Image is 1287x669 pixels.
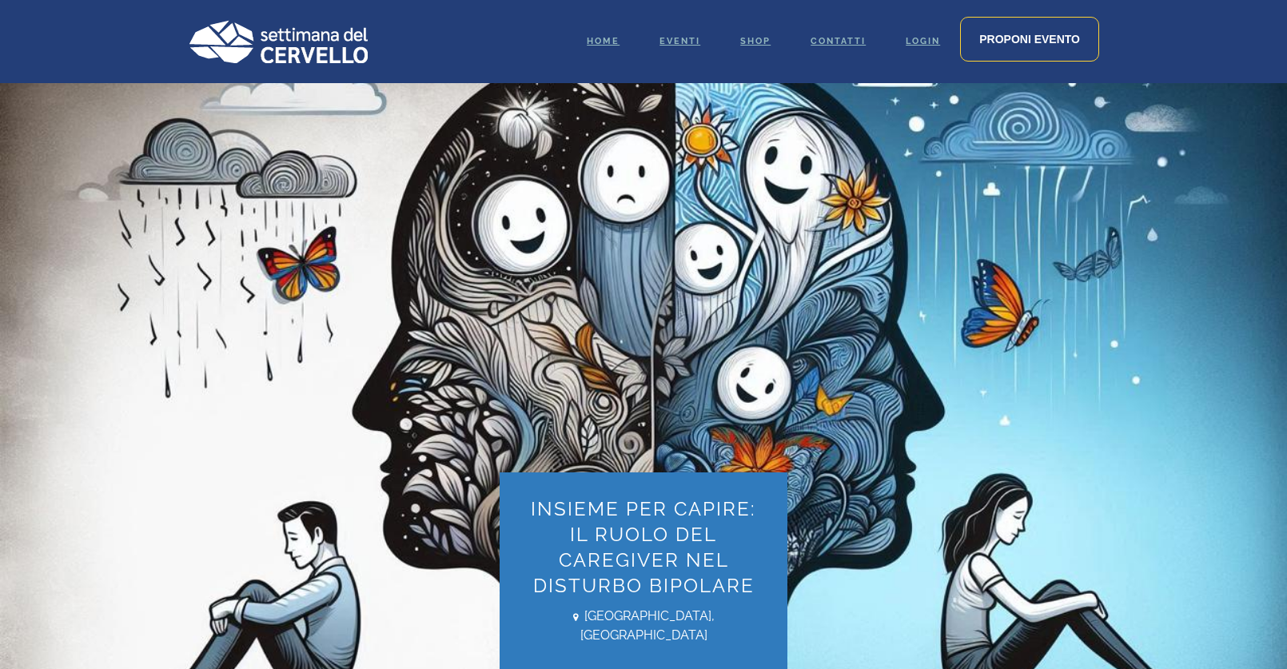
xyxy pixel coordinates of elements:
h1: Insieme per capire: il ruolo del caregiver nel Disturbo Bipolare [524,496,763,599]
span: Proponi evento [979,33,1080,46]
span: [GEOGRAPHIC_DATA], [GEOGRAPHIC_DATA] [524,607,763,645]
span: Home [587,36,620,46]
span: Shop [740,36,771,46]
img: Logo [188,20,368,63]
span: Eventi [659,36,700,46]
span: Contatti [811,36,866,46]
a: Proponi evento [960,17,1099,62]
span: Login [906,36,940,46]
